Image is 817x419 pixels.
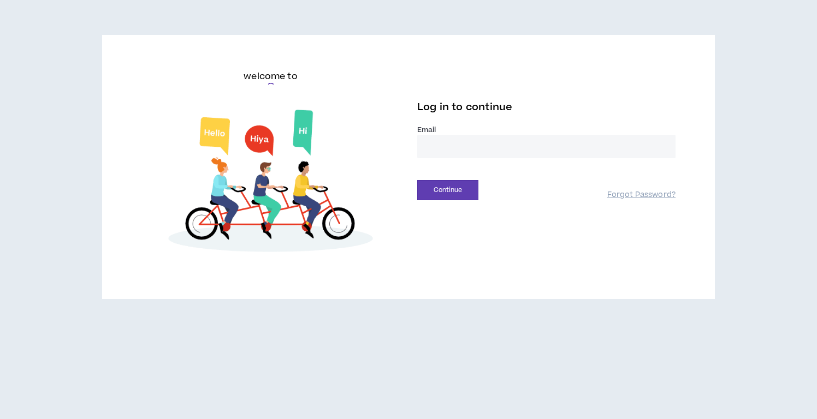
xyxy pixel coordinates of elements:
h6: welcome to [244,70,298,83]
a: Forgot Password? [607,190,676,200]
span: Log in to continue [417,100,512,114]
img: Welcome to Wripple [141,101,400,264]
label: Email [417,125,676,135]
button: Continue [417,180,478,200]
